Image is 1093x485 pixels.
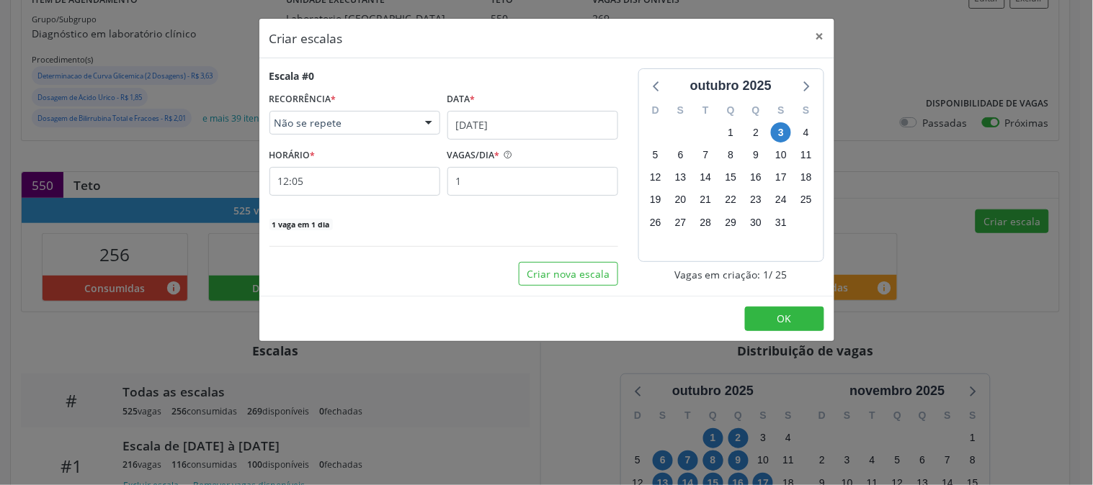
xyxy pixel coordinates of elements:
[671,168,691,188] span: segunda-feira, 13 de outubro de 2025
[721,168,741,188] span: quarta-feira, 15 de outubro de 2025
[447,89,476,111] label: Data
[796,122,816,142] span: sábado, 4 de outubro de 2025
[794,99,819,122] div: S
[771,168,791,188] span: sexta-feira, 17 de outubro de 2025
[696,145,716,166] span: terça-feira, 7 de outubro de 2025
[769,99,794,122] div: S
[806,19,834,54] button: Close
[769,267,788,282] span: / 25
[746,168,766,188] span: quinta-feira, 16 de outubro de 2025
[671,145,691,166] span: segunda-feira, 6 de outubro de 2025
[746,190,766,210] span: quinta-feira, 23 de outubro de 2025
[643,99,669,122] div: D
[646,212,666,232] span: domingo, 26 de outubro de 2025
[275,116,411,130] span: Não se repete
[693,99,718,122] div: T
[721,145,741,166] span: quarta-feira, 8 de outubro de 2025
[500,145,513,160] ion-icon: help circle outline
[668,99,693,122] div: S
[771,122,791,142] span: sexta-feira, 3 de outubro de 2025
[646,168,666,188] span: domingo, 12 de outubro de 2025
[721,122,741,142] span: quarta-feira, 1 de outubro de 2025
[447,145,500,167] label: VAGAS/DIA
[696,212,716,232] span: terça-feira, 28 de outubro de 2025
[269,29,343,47] h5: Criar escalas
[718,99,744,122] div: Q
[269,219,333,230] span: 1 vaga em 1 dia
[796,145,816,166] span: sábado, 11 de outubro de 2025
[646,145,666,166] span: domingo, 5 de outubro de 2025
[796,190,816,210] span: sábado, 25 de outubro de 2025
[671,190,691,210] span: segunda-feira, 20 de outubro de 2025
[684,76,777,96] div: outubro 2025
[671,212,691,232] span: segunda-feira, 27 de outubro de 2025
[646,190,666,210] span: domingo, 19 de outubro de 2025
[744,99,769,122] div: Q
[269,145,316,167] label: HORÁRIO
[746,145,766,166] span: quinta-feira, 9 de outubro de 2025
[746,122,766,142] span: quinta-feira, 2 de outubro de 2025
[771,190,791,210] span: sexta-feira, 24 de outubro de 2025
[777,312,792,325] span: OK
[721,190,741,210] span: quarta-feira, 22 de outubro de 2025
[269,89,336,111] label: RECORRÊNCIA
[721,212,741,232] span: quarta-feira, 29 de outubro de 2025
[638,267,824,282] div: Vagas em criação: 1
[269,167,440,196] input: 00:00
[746,212,766,232] span: quinta-feira, 30 de outubro de 2025
[745,307,824,331] button: OK
[796,168,816,188] span: sábado, 18 de outubro de 2025
[269,68,315,83] div: Escala #0
[447,111,618,140] input: Selecione uma data
[771,145,791,166] span: sexta-feira, 10 de outubro de 2025
[519,262,618,286] button: Criar nova escala
[696,190,716,210] span: terça-feira, 21 de outubro de 2025
[771,212,791,232] span: sexta-feira, 31 de outubro de 2025
[696,168,716,188] span: terça-feira, 14 de outubro de 2025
